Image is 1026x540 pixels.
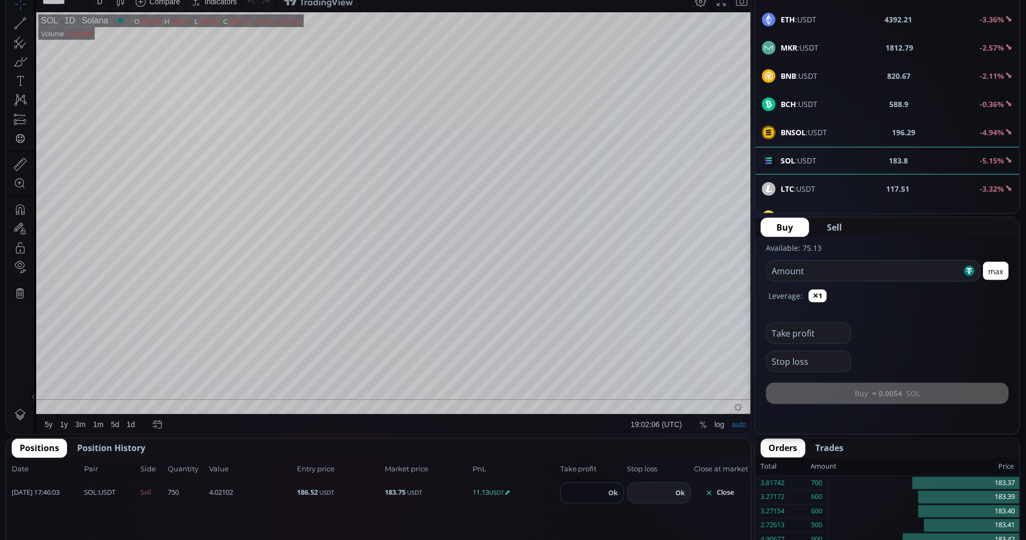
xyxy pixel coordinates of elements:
[816,442,844,455] span: Trades
[983,262,1009,280] button: max
[20,442,59,455] span: Positions
[829,477,1020,491] div: 183.37
[209,488,294,498] span: 4.02102
[621,423,680,444] button: 19:02:06 (UTC)
[69,439,153,458] button: Position History
[781,127,806,137] b: BNSOL
[781,71,797,81] b: BNB
[673,487,689,499] button: Ok
[812,505,823,519] div: 600
[193,26,214,34] div: 183.30
[812,519,823,533] div: 500
[781,212,814,222] b: BANANA
[781,99,818,110] span: :USDT
[128,26,134,34] div: O
[980,99,1005,109] b: -0.36%
[90,6,96,14] div: D
[761,505,785,519] div: 3.27154
[777,221,793,234] span: Buy
[781,14,817,25] span: :USDT
[198,6,231,14] div: Indicators
[829,490,1020,505] div: 183.39
[473,488,557,498] span: 11.13
[297,488,318,497] b: 186.52
[812,490,823,504] div: 600
[781,70,818,81] span: :USDT
[38,429,46,438] div: 5y
[761,519,785,533] div: 2.72613
[809,290,827,302] button: ✕1
[12,439,67,458] button: Positions
[808,439,852,458] button: Trades
[829,519,1020,533] div: 183.41
[811,460,837,474] div: Amount
[247,26,295,34] div: −8.68 (−4.51%)
[828,221,842,234] span: Sell
[766,243,822,253] label: Available: 75.13
[980,43,1005,53] b: -2.57%
[886,42,914,53] b: 1812.79
[781,183,816,194] span: :USDT
[168,488,206,498] span: 750
[761,460,811,474] div: Total
[781,99,797,109] b: BCH
[69,429,79,438] div: 3m
[761,477,785,490] div: 3.81742
[87,429,97,438] div: 1m
[35,24,52,34] div: SOL
[24,398,29,413] div: Hide Drawings Toolbar
[164,26,185,34] div: 198.07
[781,43,798,53] b: MKR
[980,184,1005,194] b: -3.32%
[140,464,164,475] span: Side
[319,489,334,497] small: USDT
[694,464,746,475] span: Close at market
[761,490,785,504] div: 3.27172
[690,423,705,444] div: Toggle Percentage
[812,477,823,490] div: 700
[980,127,1005,137] b: -4.94%
[769,290,803,301] label: Leverage:
[761,439,806,458] button: Orders
[188,26,192,34] div: L
[980,71,1005,81] b: -2.11%
[217,26,222,34] div: C
[489,489,504,497] small: USDT
[134,26,155,34] div: 192.46
[627,464,691,475] span: Stop loss
[110,24,119,34] div: Market open
[885,14,913,25] b: 4392.21
[887,183,910,194] b: 117.51
[625,429,676,438] span: 19:02:06 (UTC)
[606,487,622,499] button: Ok
[781,211,835,223] span: :USDT
[52,24,69,34] div: 1D
[120,429,129,438] div: 1d
[69,24,102,34] div: Solana
[84,488,115,498] span: :USDT
[385,464,469,475] span: Market price
[222,26,244,34] div: 183.79
[560,464,624,475] span: Take profit
[297,464,382,475] span: Entry price
[407,489,422,497] small: USDT
[705,423,722,444] div: Toggle Log Scale
[781,14,796,24] b: ETH
[143,423,160,444] div: Go to
[890,99,909,110] b: 588.9
[84,488,97,497] b: SOL
[888,70,911,81] b: 820.67
[140,488,164,498] span: Sell
[761,218,809,237] button: Buy
[77,442,145,455] span: Position History
[812,218,858,237] button: Sell
[708,429,718,438] div: log
[722,423,744,444] div: Toggle Auto Scale
[980,14,1005,24] b: -3.36%
[837,460,1014,474] div: Price
[105,429,113,438] div: 5d
[158,26,163,34] div: H
[54,429,62,438] div: 1y
[12,488,81,498] span: [DATE] 17:46:03
[694,485,746,502] button: Close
